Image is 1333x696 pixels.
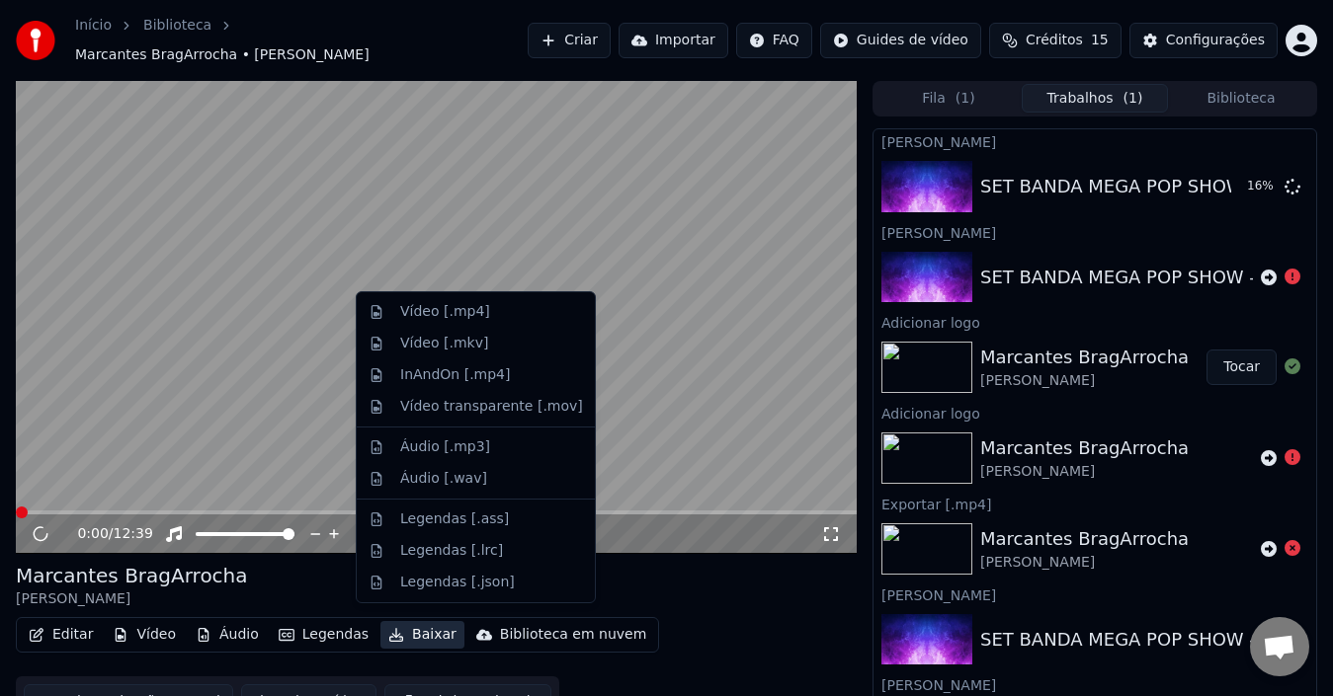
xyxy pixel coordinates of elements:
[874,672,1316,696] div: [PERSON_NAME]
[874,401,1316,425] div: Adicionar logo
[1207,349,1277,385] button: Tocar
[980,462,1189,482] div: [PERSON_NAME]
[105,621,184,649] button: Vídeo
[980,434,1189,462] div: Marcantes BragArrocha
[77,524,108,544] span: 0:00
[1250,617,1309,676] a: Bate-papo aberto
[1124,89,1143,109] span: ( 1 )
[400,397,583,417] div: Vídeo transparente [.mov]
[143,16,211,36] a: Biblioteca
[736,23,812,58] button: FAQ
[400,509,509,529] div: Legendas [.ass]
[874,220,1316,244] div: [PERSON_NAME]
[1022,84,1168,113] button: Trabalhos
[528,23,611,58] button: Criar
[400,541,503,561] div: Legendas [.lrc]
[980,344,1189,371] div: Marcantes BragArrocha
[1129,23,1278,58] button: Configurações
[1166,31,1265,50] div: Configurações
[1026,31,1083,50] span: Créditos
[77,524,125,544] div: /
[400,302,490,322] div: Vídeo [.mp4]
[874,129,1316,153] div: [PERSON_NAME]
[875,84,1022,113] button: Fila
[271,621,376,649] button: Legendas
[956,89,975,109] span: ( 1 )
[1091,31,1109,50] span: 15
[874,492,1316,515] div: Exportar [.mp4]
[75,16,112,36] a: Início
[400,437,490,457] div: Áudio [.mp3]
[400,469,487,489] div: Áudio [.wav]
[1247,179,1277,194] div: 16 %
[16,589,248,609] div: [PERSON_NAME]
[75,45,370,65] span: Marcantes BragArrocha • [PERSON_NAME]
[619,23,728,58] button: Importar
[400,334,488,353] div: Vídeo [.mkv]
[820,23,981,58] button: Guides de vídeo
[989,23,1122,58] button: Créditos15
[874,582,1316,606] div: [PERSON_NAME]
[75,16,528,65] nav: breadcrumb
[16,21,55,60] img: youka
[16,562,248,589] div: Marcantes BragArrocha
[874,310,1316,334] div: Adicionar logo
[980,553,1189,573] div: [PERSON_NAME]
[400,365,511,385] div: InAndOn [.mp4]
[188,621,267,649] button: Áudio
[1168,84,1314,113] button: Biblioteca
[980,525,1189,553] div: Marcantes BragArrocha
[21,621,101,649] button: Editar
[980,371,1189,391] div: [PERSON_NAME]
[500,625,647,645] div: Biblioteca em nuvem
[114,524,153,544] span: 12:39
[400,573,515,592] div: Legendas [.json]
[380,621,464,649] button: Baixar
